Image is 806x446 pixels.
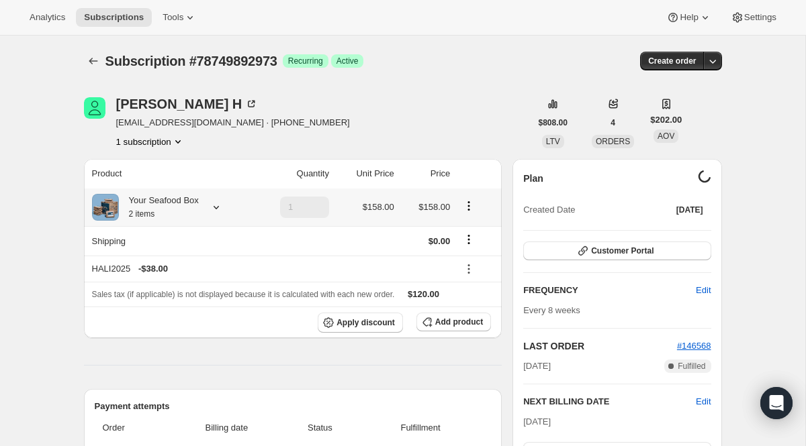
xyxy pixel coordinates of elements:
[760,387,793,419] div: Open Intercom Messenger
[640,52,704,70] button: Create order
[92,262,451,276] div: HALI2025
[591,245,654,256] span: Customer Portal
[523,339,677,353] h2: LAST ORDER
[523,284,696,297] h2: FREQUENCY
[76,8,152,27] button: Subscriptions
[523,359,551,373] span: [DATE]
[116,135,185,148] button: Product actions
[688,280,719,301] button: Edit
[523,203,575,217] span: Created Date
[290,421,350,435] span: Status
[30,12,65,23] span: Analytics
[611,117,615,128] span: 4
[435,317,483,327] span: Add product
[523,416,551,427] span: [DATE]
[429,236,451,246] span: $0.00
[677,341,711,351] a: #146568
[523,241,711,260] button: Customer Portal
[337,56,359,66] span: Active
[171,421,282,435] span: Billing date
[650,113,682,127] span: $202.00
[105,54,277,68] span: Subscription #78749892973
[129,209,155,219] small: 2 items
[546,137,560,146] span: LTV
[531,113,576,132] button: $808.00
[523,172,543,185] h2: Plan
[84,12,144,23] span: Subscriptions
[138,262,168,276] span: - $38.00
[458,199,480,213] button: Product actions
[116,116,350,129] span: [EMAIL_ADDRESS][DOMAIN_NAME] · [PHONE_NUMBER]
[676,205,703,215] span: [DATE]
[84,226,253,256] th: Shipping
[523,395,696,408] h2: NEXT BILLING DATE
[596,137,630,146] span: ORDERS
[333,159,398,188] th: Unit Price
[337,317,395,328] span: Apply discount
[408,289,439,299] span: $120.00
[363,202,394,212] span: $158.00
[648,56,696,66] span: Create order
[398,159,455,188] th: Price
[677,339,711,353] button: #146568
[84,97,105,119] span: Lenora H
[288,56,323,66] span: Recurring
[92,194,119,221] img: product img
[658,8,719,27] button: Help
[21,8,73,27] button: Analytics
[744,12,776,23] span: Settings
[539,117,568,128] span: $808.00
[418,202,450,212] span: $158.00
[696,395,711,408] button: Edit
[95,413,167,443] th: Order
[668,201,711,219] button: [DATE]
[416,313,491,331] button: Add product
[84,159,253,188] th: Product
[154,8,205,27] button: Tools
[696,284,711,297] span: Edit
[163,12,183,23] span: Tools
[92,290,395,299] span: Sales tax (if applicable) is not displayed because it is calculated with each new order.
[523,305,580,315] span: Every 8 weeks
[253,159,333,188] th: Quantity
[358,421,483,435] span: Fulfillment
[116,97,259,111] div: [PERSON_NAME] H
[723,8,785,27] button: Settings
[458,232,480,247] button: Shipping actions
[119,194,199,221] div: Your Seafood Box
[602,113,623,132] button: 4
[658,131,674,141] span: AOV
[318,313,403,333] button: Apply discount
[95,400,492,413] h2: Payment attempts
[678,361,705,372] span: Fulfilled
[680,12,698,23] span: Help
[84,52,103,70] button: Subscriptions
